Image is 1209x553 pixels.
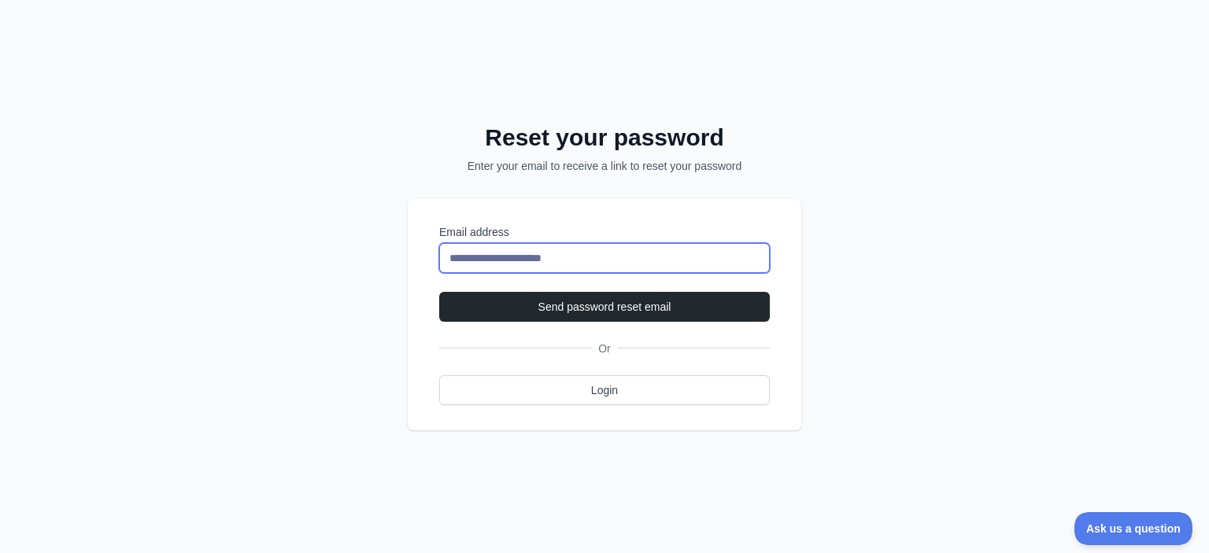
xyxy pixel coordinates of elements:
[592,341,617,356] span: Or
[428,158,781,174] p: Enter your email to receive a link to reset your password
[439,292,770,322] button: Send password reset email
[439,375,770,405] a: Login
[1074,512,1193,545] iframe: Toggle Customer Support
[428,124,781,152] h2: Reset your password
[439,224,770,240] label: Email address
